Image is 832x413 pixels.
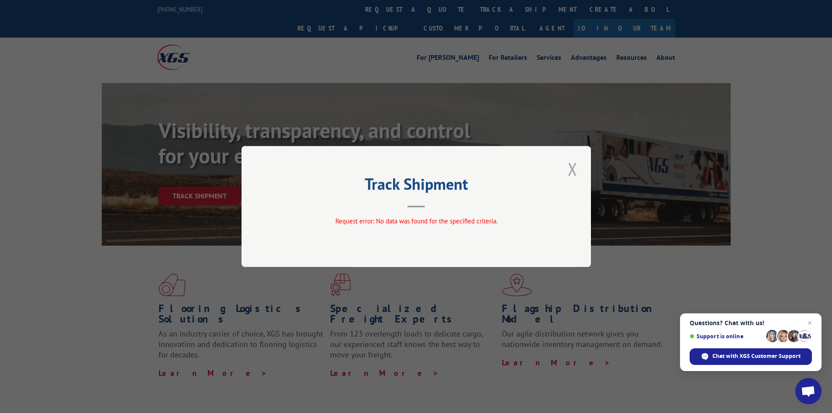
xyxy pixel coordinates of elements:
[285,178,547,194] h2: Track Shipment
[565,157,580,181] button: Close modal
[690,319,812,326] span: Questions? Chat with us!
[690,348,812,365] span: Chat with XGS Customer Support
[712,352,801,360] span: Chat with XGS Customer Support
[795,378,822,404] a: Open chat
[335,217,497,225] span: Request error: No data was found for the specified criteria.
[690,333,763,340] span: Support is online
